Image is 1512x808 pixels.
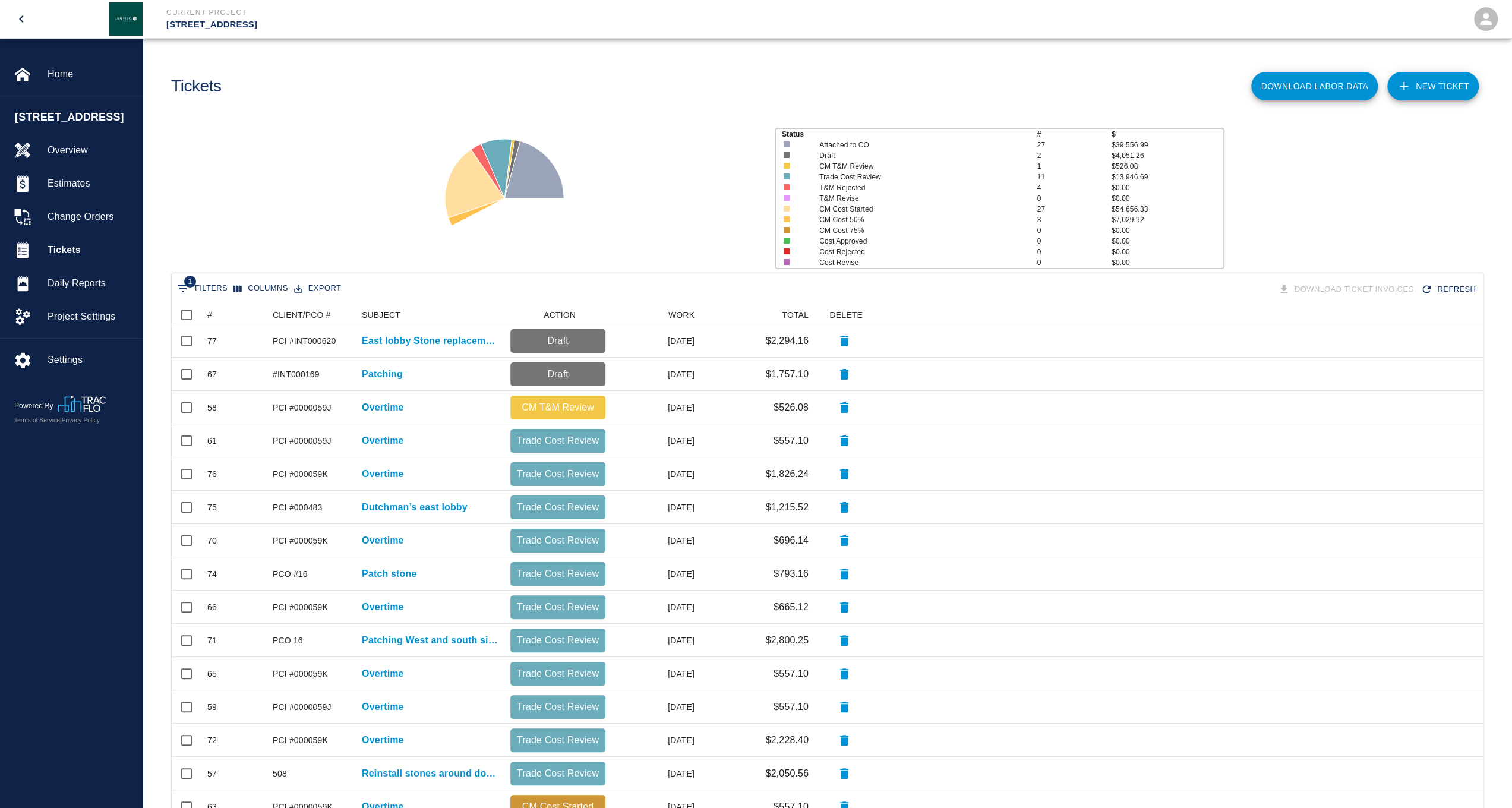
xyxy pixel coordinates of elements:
[1453,751,1512,808] iframe: Chat Widget
[515,434,601,448] p: Trade Cost Review
[765,733,809,747] p: $2,228.40
[765,633,809,648] p: $2,800.25
[819,214,1015,225] p: CM Cost 50%
[273,601,328,613] div: PCI #000059K
[48,276,132,291] span: Daily Reports
[611,690,700,724] div: [DATE]
[267,305,356,324] div: CLIENT/PCO #
[1112,204,1223,214] p: $54,656.33
[515,567,601,581] p: Trade Cost Review
[362,500,468,515] a: Dutchman’s east lobby
[1387,72,1479,100] a: NEW TICKET
[362,733,404,747] a: Overtime
[207,402,217,414] div: 58
[273,635,303,646] div: PCO 16
[362,667,404,681] a: Overtime
[362,567,416,581] a: Patch stone
[48,176,132,191] span: Estimates
[611,324,700,358] div: [DATE]
[166,18,820,31] p: [STREET_ADDRESS]
[362,766,498,781] a: Reinstall stones around door North elevator lobby
[362,467,404,481] p: Overtime
[273,305,331,324] div: CLIENT/PCO #
[1251,72,1378,100] button: Download Labor Data
[819,150,1015,161] p: Draft
[819,204,1015,214] p: CM Cost Started
[765,500,809,515] p: $1,215.52
[7,5,36,33] button: open drawer
[611,424,700,457] div: [DATE]
[273,335,336,347] div: PCI #INT000620
[1037,182,1112,193] p: 4
[1112,140,1223,150] p: $39,556.99
[362,534,404,548] a: Overtime
[1037,236,1112,247] p: 0
[515,334,601,348] p: Draft
[362,334,498,348] a: East lobby Stone replacement
[273,768,287,779] div: 508
[171,77,222,96] h1: Tickets
[819,182,1015,193] p: T&M Rejected
[515,700,601,714] p: Trade Cost Review
[48,243,132,257] span: Tickets
[819,257,1015,268] p: Cost Revise
[362,367,403,381] a: Patching
[815,305,874,324] div: DELETE
[362,434,404,448] a: Overtime
[611,557,700,591] div: [DATE]
[515,367,601,381] p: Draft
[1037,172,1112,182] p: 11
[62,417,100,424] a: Privacy Policy
[1037,257,1112,268] p: 0
[207,768,217,779] div: 57
[207,701,217,713] div: 59
[515,600,601,614] p: Trade Cost Review
[48,310,132,324] span: Project Settings
[58,396,106,412] img: TracFlo
[504,305,611,324] div: ACTION
[273,701,331,713] div: PCI #0000059J
[1112,236,1223,247] p: $0.00
[14,400,58,411] p: Powered By
[48,353,132,367] span: Settings
[1037,161,1112,172] p: 1
[60,417,62,424] span: |
[207,734,217,746] div: 72
[207,335,217,347] div: 77
[48,210,132,224] span: Change Orders
[611,657,700,690] div: [DATE]
[819,225,1015,236] p: CM Cost 75%
[273,402,331,414] div: PCI #0000059J
[1037,129,1112,140] p: #
[611,391,700,424] div: [DATE]
[774,400,809,415] p: $526.08
[207,368,217,380] div: 67
[774,434,809,448] p: $557.10
[207,601,217,613] div: 66
[362,700,404,714] p: Overtime
[207,435,217,447] div: 61
[273,734,328,746] div: PCI #000059K
[1112,161,1223,172] p: $526.08
[611,524,700,557] div: [DATE]
[1112,172,1223,182] p: $13,946.69
[819,140,1015,150] p: Attached to CO
[1037,150,1112,161] p: 2
[362,400,404,415] a: Overtime
[1112,247,1223,257] p: $0.00
[1037,204,1112,214] p: 27
[231,279,291,298] button: Select columns
[362,600,404,614] a: Overtime
[1112,225,1223,236] p: $0.00
[515,500,601,515] p: Trade Cost Review
[611,457,700,491] div: [DATE]
[774,667,809,681] p: $557.10
[207,635,217,646] div: 71
[819,172,1015,182] p: Trade Cost Review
